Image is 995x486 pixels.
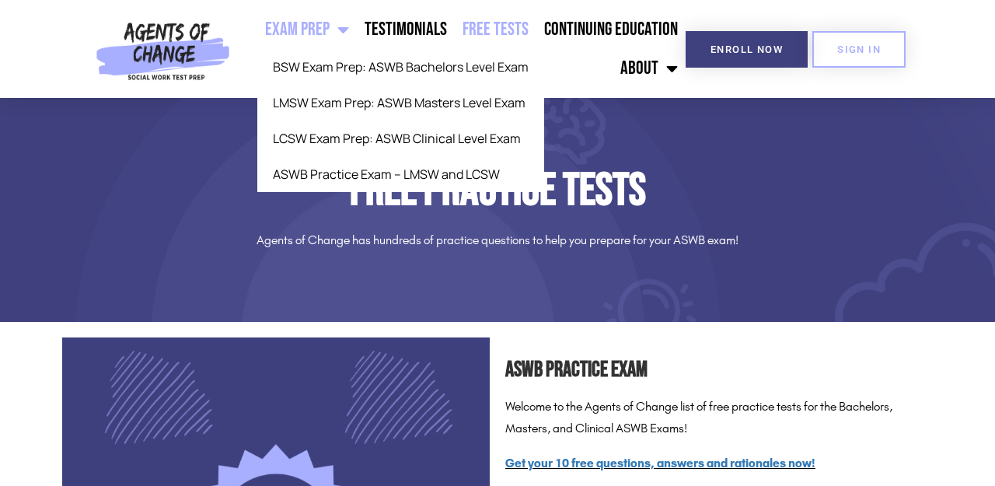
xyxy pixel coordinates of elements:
[62,229,933,252] p: Agents of Change has hundreds of practice questions to help you prepare for your ASWB exam!
[686,31,808,68] a: Enroll Now
[505,396,933,441] p: Welcome to the Agents of Change list of free practice tests for the Bachelors, Masters, and Clini...
[455,10,536,49] a: Free Tests
[710,44,783,54] span: Enroll Now
[62,168,933,214] h1: Free Practice Tests
[505,353,933,388] h2: ASWB Practice Exam
[812,31,906,68] a: SIGN IN
[257,121,544,156] a: LCSW Exam Prep: ASWB Clinical Level Exam
[257,10,357,49] a: Exam Prep
[257,49,544,85] a: BSW Exam Prep: ASWB Bachelors Level Exam
[505,456,815,470] a: Get your 10 free questions, answers and rationales now!
[257,85,544,121] a: LMSW Exam Prep: ASWB Masters Level Exam
[236,10,686,88] nav: Menu
[257,49,544,192] ul: Exam Prep
[613,49,686,88] a: About
[837,44,881,54] span: SIGN IN
[357,10,455,49] a: Testimonials
[536,10,686,49] a: Continuing Education
[257,156,544,192] a: ASWB Practice Exam – LMSW and LCSW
